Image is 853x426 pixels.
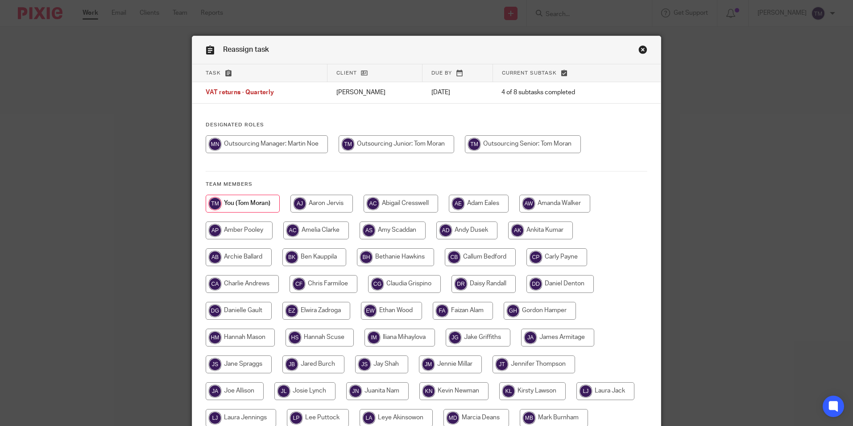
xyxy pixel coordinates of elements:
h4: Designated Roles [206,121,647,129]
span: Due by [431,71,452,75]
span: Task [206,71,221,75]
span: Reassign task [223,46,269,53]
h4: Team members [206,181,647,188]
span: VAT returns - Quarterly [206,90,274,96]
span: Client [336,71,357,75]
span: Current subtask [502,71,557,75]
p: [DATE] [431,88,484,97]
a: Close this dialog window [638,45,647,57]
td: 4 of 8 subtasks completed [493,82,622,104]
p: [PERSON_NAME] [336,88,414,97]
